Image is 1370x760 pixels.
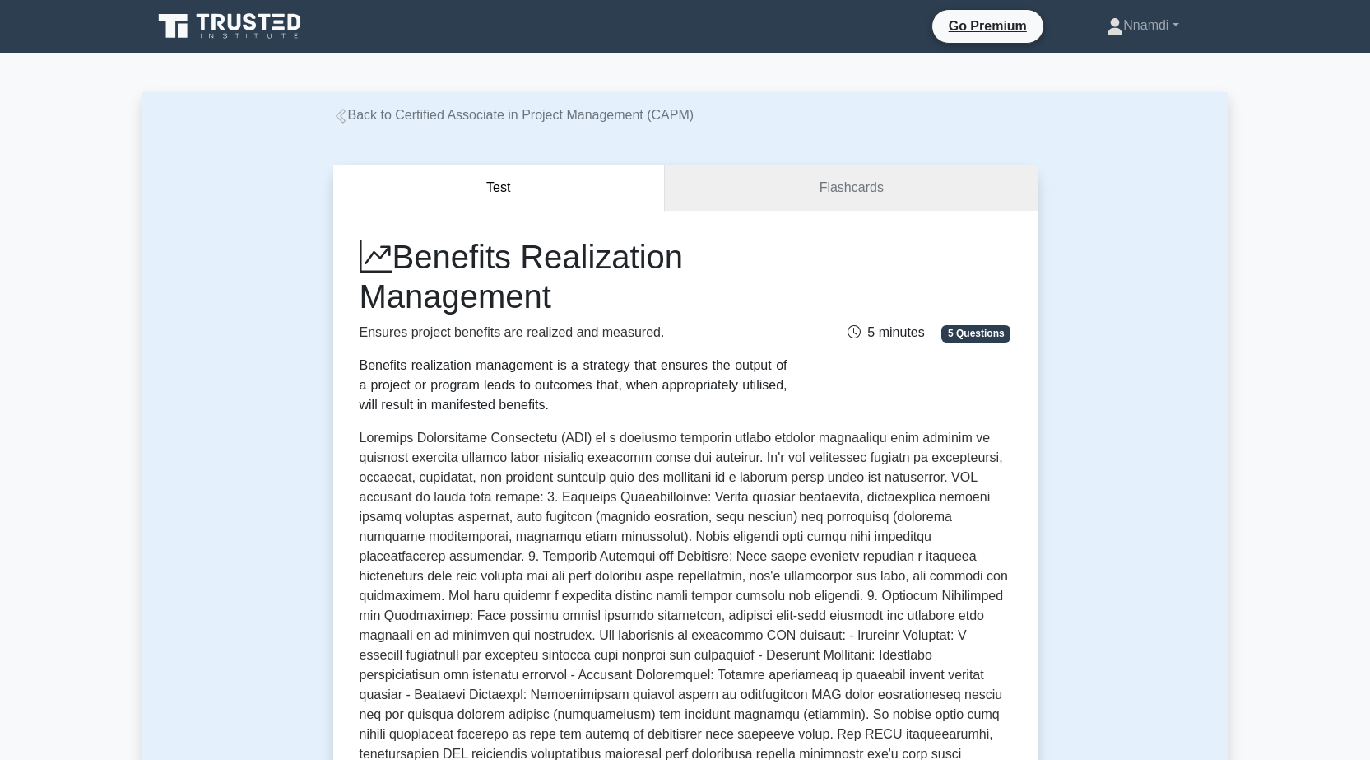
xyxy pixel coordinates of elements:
a: Back to Certified Associate in Project Management (CAPM) [333,108,694,122]
p: Ensures project benefits are realized and measured. [360,323,787,343]
span: 5 Questions [941,325,1010,342]
span: 5 minutes [848,325,924,339]
a: Nnamdi [1067,9,1218,42]
a: Flashcards [665,165,1037,212]
h1: Benefits Realization Management [360,237,787,316]
div: Benefits realization management is a strategy that ensures the output of a project or program lea... [360,356,787,415]
a: Go Premium [939,16,1037,36]
button: Test [333,165,666,212]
